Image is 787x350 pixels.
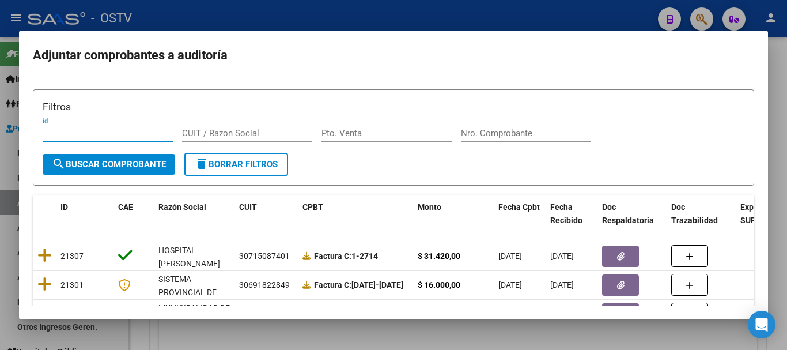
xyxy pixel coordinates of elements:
[602,202,654,225] span: Doc Respaldatoria
[195,159,278,170] span: Borrar Filtros
[43,99,744,114] h3: Filtros
[60,202,68,212] span: ID
[195,157,209,171] mat-icon: delete
[60,251,84,261] span: 21307
[302,202,323,212] span: CPBT
[546,195,597,233] datatable-header-cell: Fecha Recibido
[113,195,154,233] datatable-header-cell: CAE
[413,195,494,233] datatable-header-cell: Monto
[33,44,754,66] h2: Adjuntar comprobantes a auditoría
[314,251,351,261] span: Factura C:
[154,195,234,233] datatable-header-cell: Razón Social
[239,202,257,212] span: CUIT
[158,244,230,270] div: HOSPITAL [PERSON_NAME]
[671,202,718,225] span: Doc Trazabilidad
[298,195,413,233] datatable-header-cell: CPBT
[52,157,66,171] mat-icon: search
[550,202,582,225] span: Fecha Recibido
[597,195,667,233] datatable-header-cell: Doc Respaldatoria
[494,195,546,233] datatable-header-cell: Fecha Cpbt
[498,280,522,289] span: [DATE]
[498,202,540,212] span: Fecha Cpbt
[158,202,206,212] span: Razón Social
[418,251,460,261] strong: $ 31.420,00
[239,251,290,261] span: 30715087401
[748,311,775,338] div: Open Intercom Messenger
[158,302,230,341] div: MUNICIPALIDAD DE LA BANDA DEL RIO SALI
[52,159,166,170] span: Buscar Comprobante
[667,195,736,233] datatable-header-cell: Doc Trazabilidad
[60,280,84,289] span: 21301
[498,251,522,261] span: [DATE]
[550,280,574,289] span: [DATE]
[56,195,113,233] datatable-header-cell: ID
[184,153,288,176] button: Borrar Filtros
[418,280,460,289] strong: $ 16.000,00
[118,202,133,212] span: CAE
[418,202,441,212] span: Monto
[43,154,175,175] button: Buscar Comprobante
[550,251,574,261] span: [DATE]
[239,280,290,289] span: 30691822849
[314,280,403,289] strong: [DATE]-[DATE]
[314,251,378,261] strong: 1-2714
[158,273,230,312] div: SISTEMA PROVINCIAL DE SALUD
[234,195,298,233] datatable-header-cell: CUIT
[314,280,351,289] span: Factura C:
